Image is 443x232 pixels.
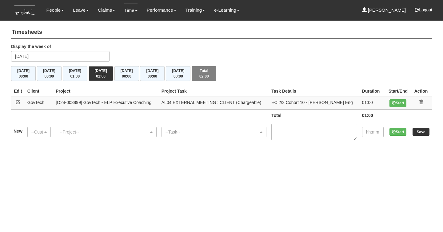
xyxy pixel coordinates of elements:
button: --Project-- [56,127,156,137]
button: Start [389,99,406,107]
h4: Timesheets [11,26,432,39]
a: Claims [98,3,115,17]
button: Total02:00 [192,66,216,81]
th: Start/End [386,86,410,97]
td: [O24-003899] GovTech - ELP Executive Coaching [53,97,159,110]
td: 01:00 [360,110,386,121]
button: [DATE]00:00 [11,66,36,81]
td: GovTech [25,97,53,110]
th: Project [53,86,159,97]
a: Time [124,3,138,18]
input: hh:mm [362,127,384,137]
button: Logout [410,2,437,17]
input: Save [413,128,429,136]
button: [DATE]01:00 [63,66,87,81]
button: [DATE]00:00 [37,66,62,81]
span: 00:00 [148,74,157,78]
div: --Project-- [60,129,149,135]
a: Performance [147,3,176,17]
a: People [46,3,64,17]
button: --Task-- [162,127,267,137]
span: 00:00 [45,74,54,78]
span: 01:00 [96,74,106,78]
span: 00:00 [122,74,131,78]
button: [DATE]00:00 [114,66,139,81]
th: Duration [360,86,386,97]
div: --Customer-- [31,129,43,135]
th: Client [25,86,53,97]
label: Display the week of [11,43,51,50]
label: New [14,128,22,134]
b: Total [271,113,281,118]
button: [DATE]01:00 [89,66,113,81]
a: e-Learning [214,3,239,17]
a: [PERSON_NAME] [362,3,406,17]
div: Timesheet Week Summary [11,66,432,81]
td: AL04 EXTERNAL MEETING : CLIENT (Chargeable) [159,97,269,110]
button: --Customer-- [27,127,51,137]
button: Start [389,128,406,136]
button: [DATE]00:00 [166,66,190,81]
th: Edit [11,86,25,97]
span: 00:00 [174,74,183,78]
th: Task Details [269,86,360,97]
div: --Task-- [166,129,259,135]
th: Project Task [159,86,269,97]
td: EC 2/2 Cohort 10 - [PERSON_NAME] Eng [269,97,360,110]
td: 01:00 [360,97,386,110]
button: [DATE]00:00 [140,66,165,81]
a: Leave [73,3,89,17]
span: 00:00 [19,74,28,78]
th: Action [410,86,432,97]
span: 01:00 [70,74,80,78]
span: 02:00 [199,74,209,78]
a: Training [186,3,205,17]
